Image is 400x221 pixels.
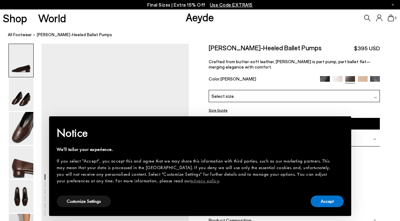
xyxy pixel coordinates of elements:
span: Crafted from butter-soft leather, [PERSON_NAME] is part pump, part ballet flat—merging elegance w... [209,59,370,69]
button: Close this notice [334,118,349,133]
img: Delia Low-Heeled Ballet Pumps - Image 1 [9,44,33,77]
a: Shop [3,13,27,24]
img: Delia Low-Heeled Ballet Pumps - Image 5 [9,180,33,213]
img: Delia Low-Heeled Ballet Pumps - Image 3 [9,112,33,145]
h2: Notice [57,125,334,141]
img: svg%3E [373,138,376,141]
button: Customize Settings [57,196,111,207]
a: All Footwear [8,31,32,38]
img: svg%3E [374,96,377,99]
nav: breadcrumb [8,26,400,44]
span: Select size [211,93,234,99]
div: If you select "Accept", you accept this and agree that we may share this information with third p... [57,158,334,184]
span: [PERSON_NAME]-Heeled Ballet Pumps [37,31,112,38]
img: Delia Low-Heeled Ballet Pumps - Image 2 [9,78,33,111]
div: Color: [209,76,315,83]
a: privacy policy [191,178,219,184]
span: $395 USD [354,44,380,52]
a: World [38,13,66,24]
span: × [339,121,343,130]
img: Delia Low-Heeled Ballet Pumps - Image 4 [9,146,33,179]
a: 0 [388,14,394,21]
button: Accept [311,196,344,207]
div: We'll tailor your experience. [57,146,334,153]
span: 0 [394,16,397,20]
span: [PERSON_NAME] [221,76,256,81]
p: Final Sizes | Extra 15% Off [147,1,253,9]
a: Aeyde [186,10,214,24]
h2: [PERSON_NAME]-Heeled Ballet Pumps [209,44,322,52]
span: Navigate to /collections/ss25-final-sizes [210,2,253,8]
button: Size Guide [209,106,228,114]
